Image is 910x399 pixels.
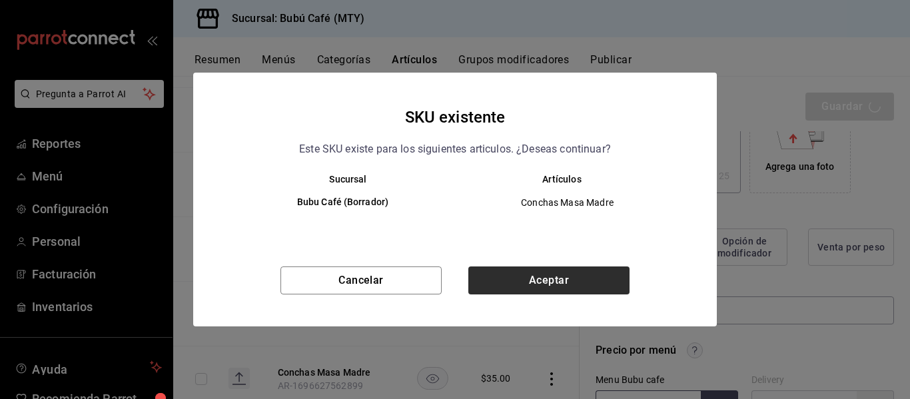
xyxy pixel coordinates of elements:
h4: SKU existente [405,105,506,130]
p: Este SKU existe para los siguientes articulos. ¿Deseas continuar? [299,141,611,158]
h6: Bubu Café (Borrador) [241,195,444,210]
th: Sucursal [220,174,455,185]
span: Conchas Masa Madre [466,196,668,209]
th: Artículos [455,174,690,185]
button: Cancelar [280,266,442,294]
button: Aceptar [468,266,630,294]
